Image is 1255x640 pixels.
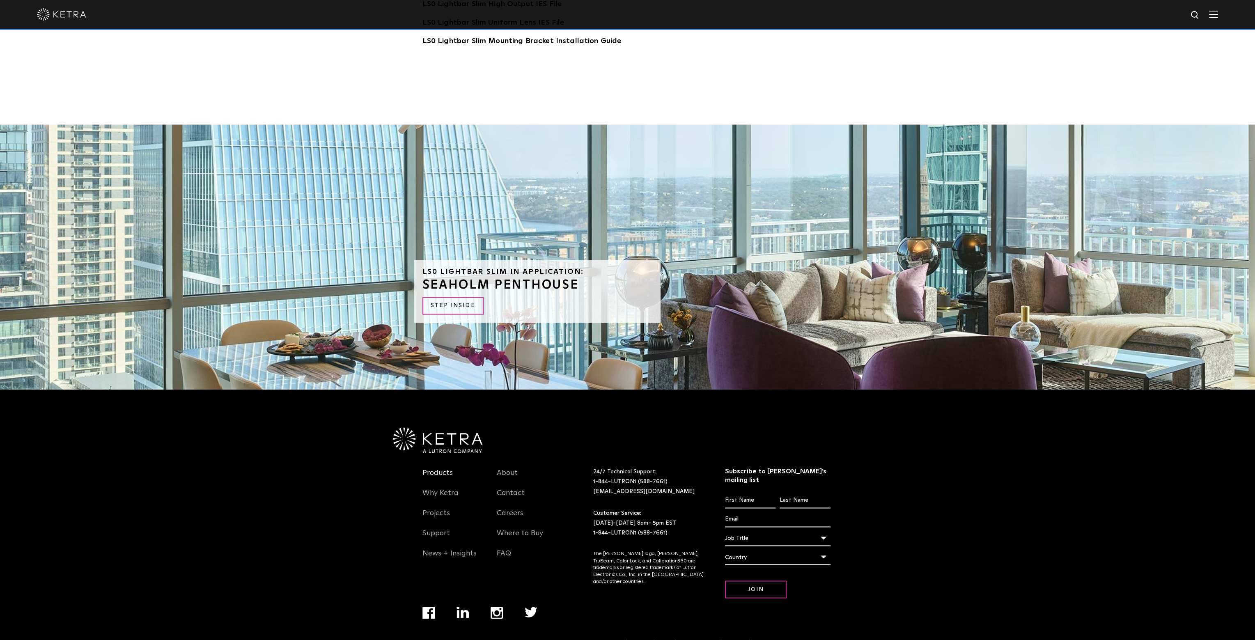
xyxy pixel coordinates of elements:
[422,279,652,291] h3: SEAHOLM PENTHOUSE
[593,530,668,536] a: 1-844-LUTRON1 (588-7661)
[593,479,668,484] a: 1-844-LUTRON1 (588-7661)
[725,549,831,565] div: Country
[422,529,450,548] a: Support
[37,8,86,21] img: ketra-logo-2019-white
[457,606,469,618] img: linkedin
[497,509,523,528] a: Careers
[422,35,622,48] a: LS0 Lightbar Slim Mounting Bracket Installation Guide
[422,268,652,275] h6: LS0 Lightbar Slim in Application:
[497,468,518,487] a: About
[422,606,435,619] img: facebook
[497,467,559,568] div: Navigation Menu
[422,489,459,507] a: Why Ketra
[525,607,537,617] img: twitter
[422,549,477,568] a: News + Insights
[593,467,704,496] p: 24/7 Technical Support:
[780,493,830,508] input: Last Name
[491,606,503,619] img: instagram
[725,467,831,484] h3: Subscribe to [PERSON_NAME]’s mailing list
[422,468,453,487] a: Products
[393,427,482,453] img: Ketra-aLutronCo_White_RGB
[422,509,450,528] a: Projects
[1190,10,1200,21] img: search icon
[593,509,704,538] p: Customer Service: [DATE]-[DATE] 8am- 5pm EST
[497,529,543,548] a: Where to Buy
[422,467,485,568] div: Navigation Menu
[725,493,775,508] input: First Name
[725,512,831,527] input: Email
[497,489,525,507] a: Contact
[593,551,704,585] p: The [PERSON_NAME] logo, [PERSON_NAME], TruBeam, Color Lock, and Calibration360 are trademarks or ...
[1209,10,1218,18] img: Hamburger%20Nav.svg
[725,530,831,546] div: Job Title
[422,606,559,639] div: Navigation Menu
[593,489,695,494] a: [EMAIL_ADDRESS][DOMAIN_NAME]
[422,297,484,314] a: STEP INSIDE
[725,580,787,598] input: Join
[497,549,511,568] a: FAQ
